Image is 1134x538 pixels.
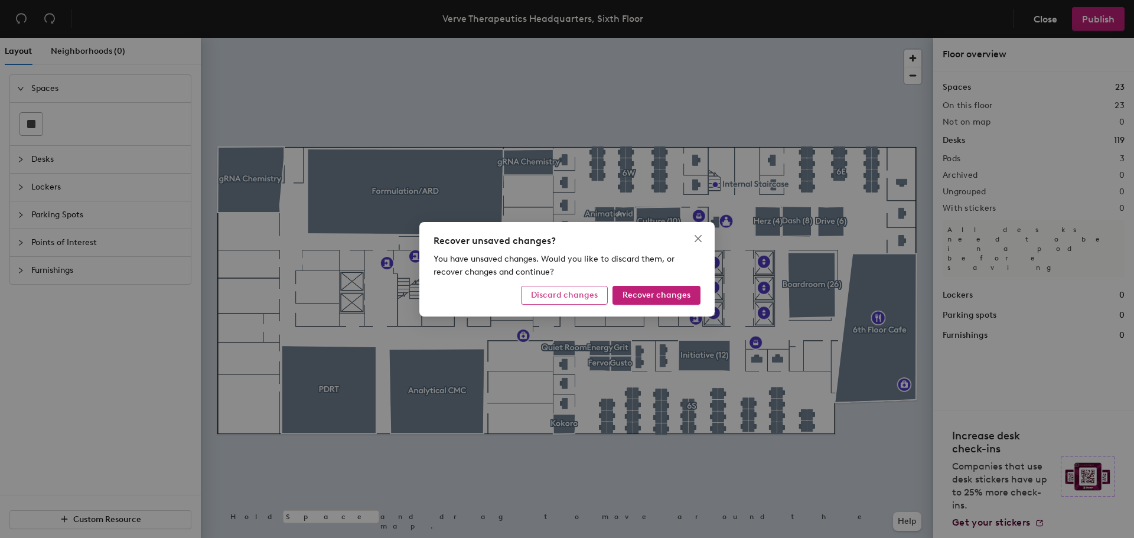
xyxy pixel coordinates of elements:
[434,254,674,277] span: You have unsaved changes. Would you like to discard them, or recover changes and continue?
[434,234,700,248] div: Recover unsaved changes?
[612,286,700,305] button: Recover changes
[689,229,708,248] button: Close
[623,290,690,300] span: Recover changes
[531,290,598,300] span: Discard changes
[521,286,608,305] button: Discard changes
[693,234,703,243] span: close
[689,234,708,243] span: Close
